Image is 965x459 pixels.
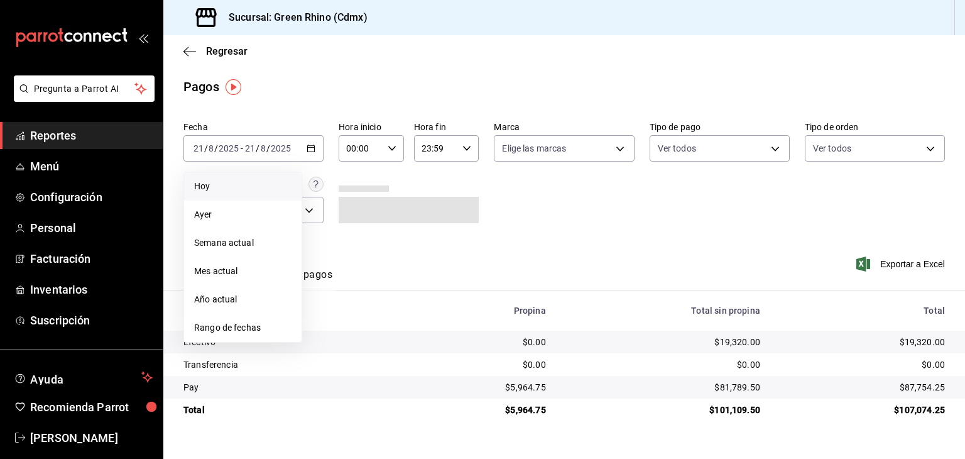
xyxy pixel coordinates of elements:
[193,143,204,153] input: --
[420,381,545,394] div: $5,964.75
[244,143,256,153] input: --
[183,123,324,131] label: Fecha
[219,10,368,25] h3: Sucursal: Green Rhino (Cdmx)
[859,257,945,272] button: Exportar a Excel
[30,219,153,236] span: Personal
[780,404,945,416] div: $107,074.25
[260,143,266,153] input: --
[270,143,292,153] input: ----
[780,381,945,394] div: $87,754.25
[780,336,945,348] div: $19,320.00
[30,250,153,267] span: Facturación
[183,77,219,96] div: Pagos
[566,404,760,416] div: $101,109.50
[494,123,634,131] label: Marca
[256,143,259,153] span: /
[780,306,945,316] div: Total
[566,336,760,348] div: $19,320.00
[183,45,248,57] button: Regresar
[206,45,248,57] span: Regresar
[30,370,136,385] span: Ayuda
[34,82,135,96] span: Pregunta a Parrot AI
[194,236,292,250] span: Semana actual
[194,180,292,193] span: Hoy
[658,142,696,155] span: Ver todos
[780,358,945,371] div: $0.00
[30,281,153,298] span: Inventarios
[805,123,945,131] label: Tipo de orden
[420,306,545,316] div: Propina
[30,158,153,175] span: Menú
[30,429,153,446] span: [PERSON_NAME]
[339,123,404,131] label: Hora inicio
[420,336,545,348] div: $0.00
[183,358,400,371] div: Transferencia
[208,143,214,153] input: --
[30,312,153,329] span: Suscripción
[30,127,153,144] span: Reportes
[566,381,760,394] div: $81,789.50
[218,143,239,153] input: ----
[9,91,155,104] a: Pregunta a Parrot AI
[566,306,760,316] div: Total sin propina
[420,404,545,416] div: $5,964.75
[194,265,292,278] span: Mes actual
[194,321,292,335] span: Rango de fechas
[204,143,208,153] span: /
[226,79,241,95] img: Tooltip marker
[566,358,760,371] div: $0.00
[414,123,479,131] label: Hora fin
[214,143,218,153] span: /
[241,143,243,153] span: -
[813,142,851,155] span: Ver todos
[14,75,155,102] button: Pregunta a Parrot AI
[420,358,545,371] div: $0.00
[194,208,292,221] span: Ayer
[138,33,148,43] button: open_drawer_menu
[194,293,292,306] span: Año actual
[502,142,566,155] span: Elige las marcas
[266,143,270,153] span: /
[650,123,790,131] label: Tipo de pago
[30,189,153,206] span: Configuración
[285,268,332,290] button: Ver pagos
[183,381,400,394] div: Pay
[30,399,153,416] span: Recomienda Parrot
[183,404,400,416] div: Total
